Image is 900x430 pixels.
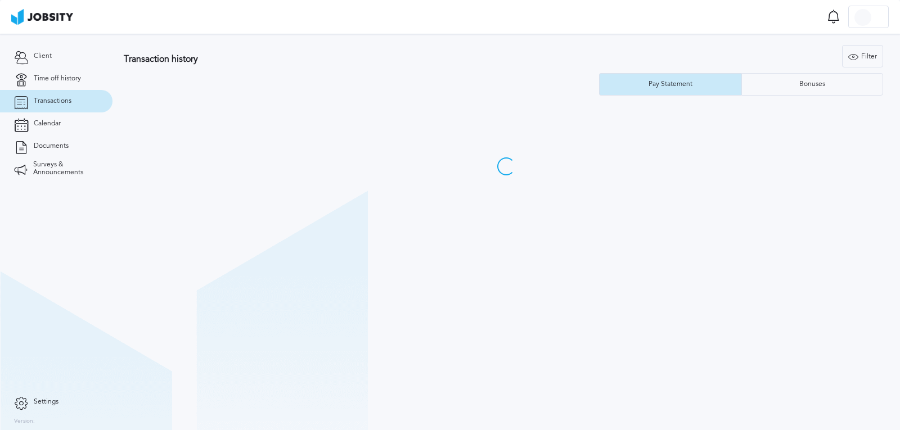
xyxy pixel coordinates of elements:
[599,73,741,96] button: Pay Statement
[843,46,883,68] div: Filter
[34,97,71,105] span: Transactions
[842,45,883,67] button: Filter
[14,418,35,425] label: Version:
[124,54,539,64] h3: Transaction history
[34,52,52,60] span: Client
[34,142,69,150] span: Documents
[34,120,61,128] span: Calendar
[34,398,58,406] span: Settings
[33,161,98,176] span: Surveys & Announcements
[11,9,73,25] img: ab4bad089aa723f57921c736e9817d99.png
[643,80,698,88] div: Pay Statement
[741,73,884,96] button: Bonuses
[794,80,831,88] div: Bonuses
[34,75,81,83] span: Time off history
